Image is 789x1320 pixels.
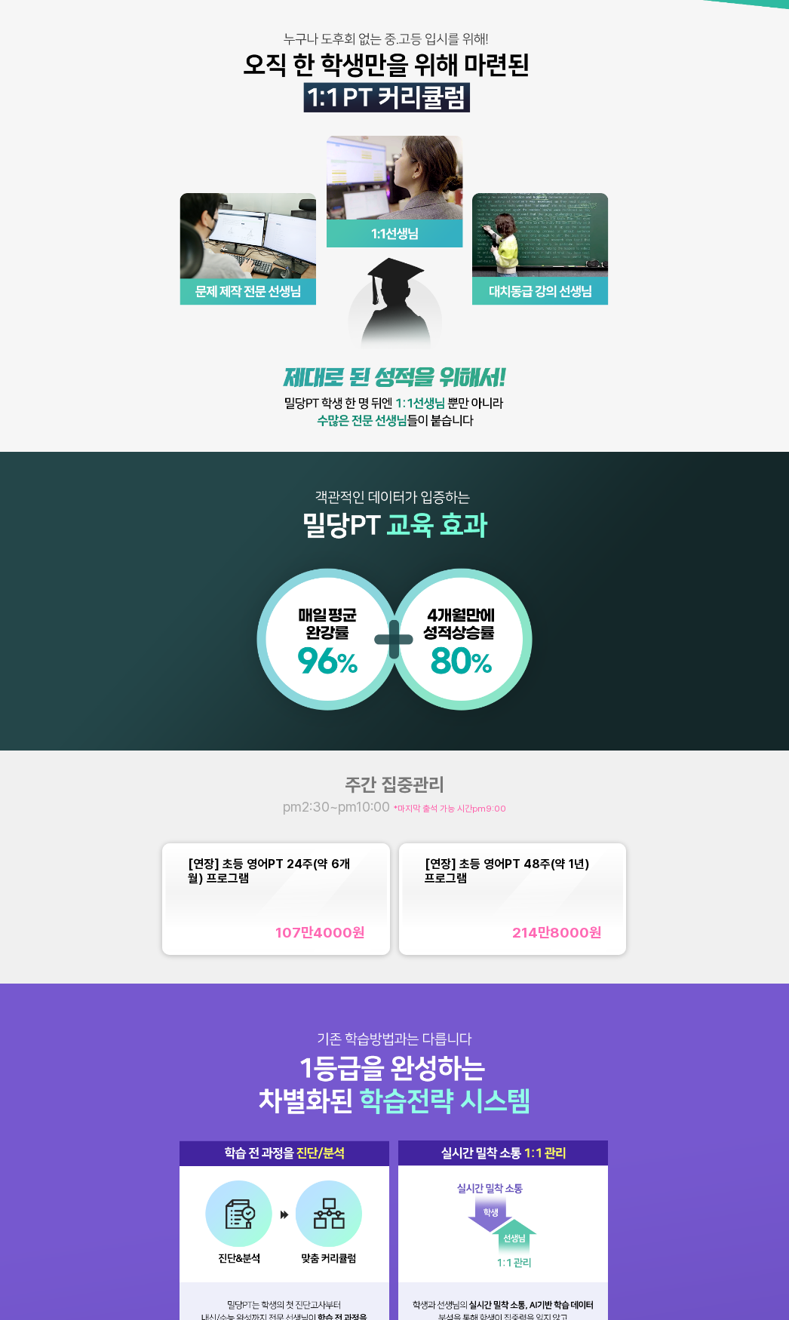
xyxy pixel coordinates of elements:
[345,774,444,796] span: 주간 집중관리
[394,803,506,814] span: *마지막 출석 가능 시간 pm9:00
[283,799,394,815] span: pm2:30~pm10:00
[188,857,350,886] span: [연장] 초등 영어PT 24주(약 6개월) 프로그램
[425,857,590,886] span: [연장] 초등 영어PT 48주(약 1년) 프로그램
[512,924,601,941] div: 214만8000 원
[275,924,364,941] div: 107만4000 원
